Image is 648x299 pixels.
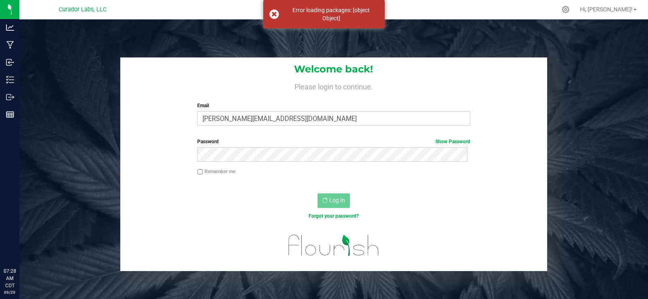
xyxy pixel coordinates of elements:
p: 09/29 [4,289,16,295]
div: Manage settings [561,6,571,13]
a: Forgot your password? [309,213,359,219]
inline-svg: Analytics [6,23,14,32]
p: 07:28 AM CDT [4,267,16,289]
label: Remember me [197,168,235,175]
span: Password [197,139,219,144]
img: flourish_logo.svg [280,228,387,263]
h4: Please login to continue. [120,81,548,91]
span: Log In [329,197,345,204]
h1: Welcome back! [120,64,548,74]
div: Error loading packages: [object Object] [283,6,379,22]
a: Show Password [435,139,470,144]
inline-svg: Manufacturing [6,41,14,49]
label: Email [197,102,470,109]
input: Remember me [197,169,203,175]
inline-svg: Inventory [6,76,14,84]
inline-svg: Inbound [6,58,14,66]
span: Hi, [PERSON_NAME]! [580,6,633,13]
span: Curador Labs, LLC [59,6,107,13]
inline-svg: Reports [6,110,14,119]
button: Log In [318,193,350,208]
inline-svg: Outbound [6,93,14,101]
